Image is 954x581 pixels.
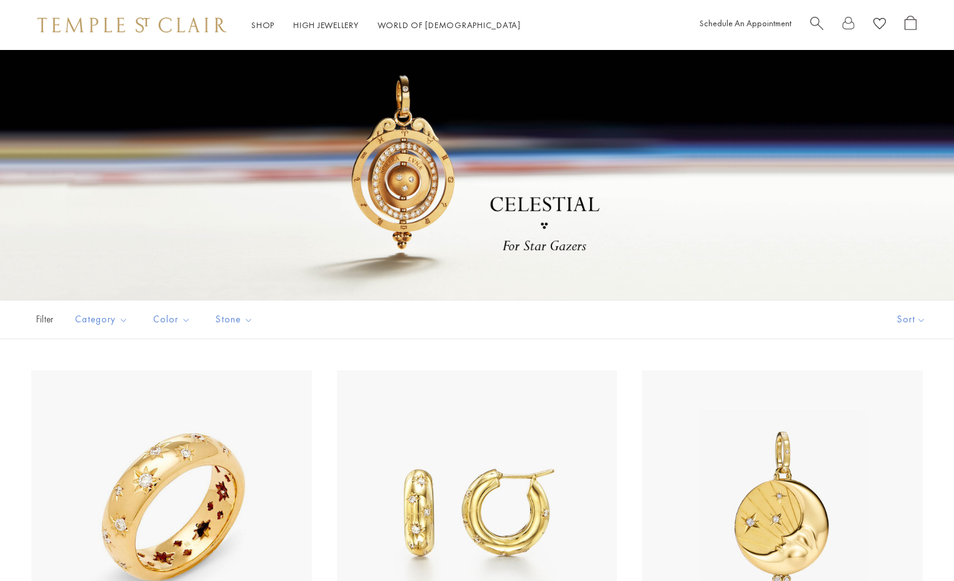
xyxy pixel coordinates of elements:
img: Temple St. Clair [38,17,226,32]
a: Schedule An Appointment [700,17,791,29]
iframe: Gorgias live chat messenger [891,522,941,569]
button: Category [66,305,138,334]
button: Show sort by [869,300,954,339]
a: World of [DEMOGRAPHIC_DATA]World of [DEMOGRAPHIC_DATA] [378,19,521,31]
span: Stone [209,312,263,327]
nav: Main navigation [251,17,521,33]
a: Search [810,16,823,35]
a: Open Shopping Bag [905,16,916,35]
span: Color [147,312,200,327]
a: High JewelleryHigh Jewellery [293,19,359,31]
span: Category [69,312,138,327]
button: Stone [206,305,263,334]
a: ShopShop [251,19,274,31]
a: View Wishlist [873,16,886,35]
button: Color [144,305,200,334]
